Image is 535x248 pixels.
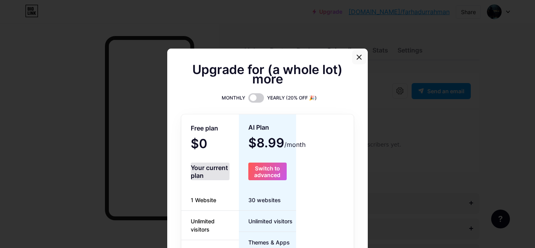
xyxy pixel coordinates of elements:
[248,121,269,134] span: AI Plan
[248,165,287,178] span: Switch to advanced
[239,217,293,225] span: Unlimited visitors
[191,139,228,150] span: $0
[191,163,230,180] div: Your current plan
[191,121,218,135] span: Free plan
[222,94,245,102] span: MONTHLY
[181,196,226,204] span: 1 Website
[267,94,317,102] span: YEARLY (20% OFF 🎉)
[181,65,354,84] span: Upgrade for (a whole lot) more
[181,217,239,234] span: Unlimited visitors
[239,190,296,211] div: 30 websites
[239,238,290,246] span: Themes & Apps
[248,163,287,180] button: Switch to advanced
[248,138,305,149] span: $8.99
[284,140,305,149] span: /month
